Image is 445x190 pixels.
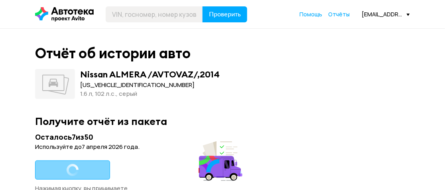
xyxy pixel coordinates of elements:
span: Проверить [209,11,241,18]
div: Отчёт об истории авто [35,45,191,62]
a: Помощь [299,10,322,18]
div: Nissan ALMERA /AVTOVAZ/ , 2014 [80,69,220,79]
div: 1.6 л, 102 л.c., серый [80,89,220,98]
button: Проверить [203,6,247,22]
div: Используйте до 7 апреля 2026 года . [35,143,245,151]
div: [EMAIL_ADDRESS][PERSON_NAME][DOMAIN_NAME] [362,10,410,18]
div: Осталось 7 из 50 [35,132,245,142]
a: Отчёты [328,10,350,18]
div: Получите отчёт из пакета [35,115,410,127]
input: VIN, госномер, номер кузова [106,6,203,22]
div: [US_VEHICLE_IDENTIFICATION_NUMBER] [80,81,220,89]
